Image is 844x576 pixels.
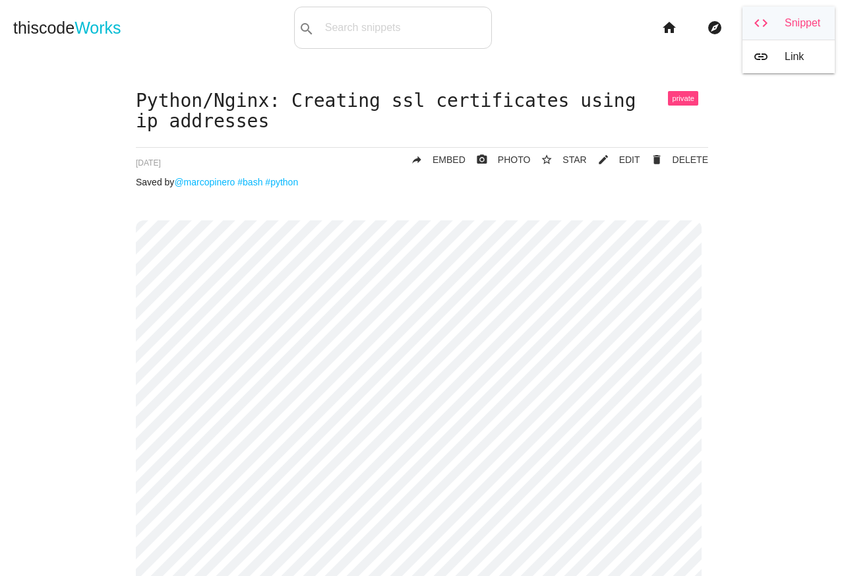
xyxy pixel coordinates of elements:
a: #python [265,177,298,187]
i: explore [707,7,723,49]
i: link [753,49,769,64]
p: Saved by [136,177,708,187]
a: replyEMBED [400,148,466,172]
a: thiscodeWorks [13,7,121,49]
button: search [295,7,318,48]
a: codeSnippet [742,7,835,40]
i: search [299,8,315,50]
i: home [661,7,677,49]
span: STAR [562,154,586,165]
a: @marcopinero [174,177,235,187]
i: delete [651,148,663,172]
a: photo_cameraPHOTO [466,148,531,172]
i: code [753,16,769,30]
i: photo_camera [476,148,488,172]
span: EDIT [619,154,640,165]
span: PHOTO [498,154,531,165]
span: [DATE] [136,158,161,168]
a: Delete Post [640,148,708,172]
h1: Python/Nginx: Creating ssl certificates using ip addresses [136,91,708,132]
button: star_borderSTAR [530,148,586,172]
i: reply [411,148,423,172]
i: star_border [541,148,553,172]
span: DELETE [673,154,708,165]
span: Works [75,18,121,37]
a: mode_editEDIT [587,148,640,172]
i: mode_edit [597,148,609,172]
span: EMBED [433,154,466,165]
a: linkLink [742,40,835,73]
input: Search snippets [318,14,491,42]
a: #bash [237,177,262,187]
